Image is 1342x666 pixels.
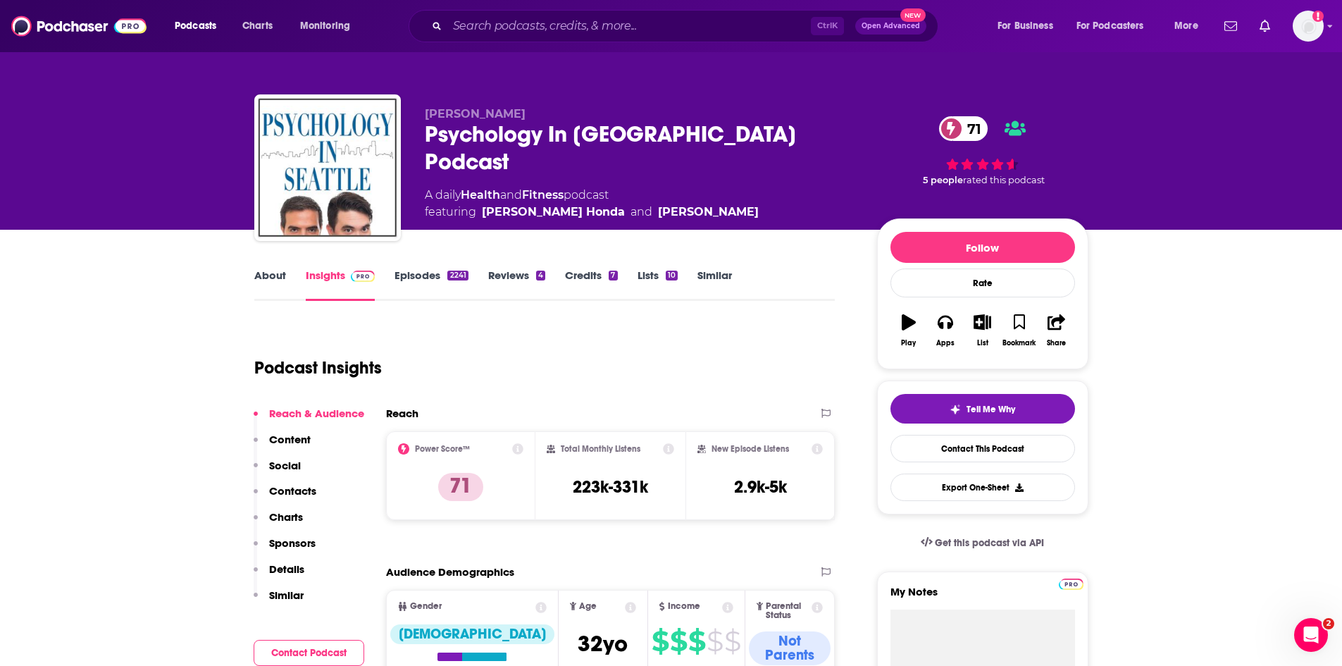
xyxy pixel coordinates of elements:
label: My Notes [890,585,1075,610]
button: Play [890,305,927,356]
h3: 223k-331k [573,476,648,498]
span: Ctrl K [811,17,844,35]
span: New [900,8,926,22]
img: Podchaser Pro [351,271,375,282]
a: 71 [939,116,988,141]
span: 2 [1323,618,1334,629]
span: Open Advanced [862,23,920,30]
p: Details [269,562,304,576]
a: Humberto Castañeda [658,204,759,221]
div: 2241 [447,271,468,280]
span: and [630,204,652,221]
img: User Profile [1293,11,1324,42]
a: Get this podcast via API [909,526,1056,560]
a: Fitness [522,188,564,202]
button: Share [1038,305,1074,356]
div: Rate [890,269,1075,297]
img: Podchaser Pro [1059,579,1083,590]
button: Export One-Sheet [890,474,1075,501]
div: List [977,339,988,347]
a: Show notifications dropdown [1254,14,1276,38]
button: Charts [254,510,303,536]
span: $ [670,630,687,653]
a: InsightsPodchaser Pro [306,269,375,301]
div: 7 [609,271,617,280]
div: Play [901,339,916,347]
button: Content [254,433,311,459]
a: Credits7 [565,269,617,301]
button: Details [254,562,304,588]
a: Dr. Kirk Honda [482,204,625,221]
span: 32 yo [578,630,628,658]
span: Logged in as WesBurdett [1293,11,1324,42]
span: Age [579,602,597,611]
span: $ [707,630,723,653]
a: About [254,269,286,301]
div: Bookmark [1002,339,1036,347]
h2: New Episode Listens [712,444,789,454]
button: open menu [165,15,235,37]
p: Social [269,459,301,472]
button: Bookmark [1001,305,1038,356]
p: Sponsors [269,536,316,550]
button: open menu [988,15,1071,37]
img: Podchaser - Follow, Share and Rate Podcasts [11,13,147,39]
span: More [1174,16,1198,36]
span: $ [652,630,669,653]
p: Content [269,433,311,446]
a: Lists10 [638,269,678,301]
button: Show profile menu [1293,11,1324,42]
iframe: Intercom live chat [1294,618,1328,652]
button: Contacts [254,484,316,510]
button: List [964,305,1000,356]
p: Similar [269,588,304,602]
span: Tell Me Why [967,404,1015,415]
span: Get this podcast via API [935,537,1044,549]
div: A daily podcast [425,187,759,221]
p: Charts [269,510,303,524]
span: Charts [242,16,273,36]
span: $ [688,630,705,653]
button: Contact Podcast [254,640,364,666]
a: Similar [697,269,732,301]
div: 4 [536,271,545,280]
button: Open AdvancedNew [855,18,926,35]
p: Contacts [269,484,316,498]
svg: Add a profile image [1312,11,1324,22]
button: Sponsors [254,536,316,562]
a: Pro website [1059,576,1083,590]
div: 10 [666,271,678,280]
span: For Business [998,16,1053,36]
span: Income [668,602,700,611]
button: open menu [1164,15,1216,37]
div: Search podcasts, credits, & more... [422,10,952,42]
div: [DEMOGRAPHIC_DATA] [390,624,554,644]
div: 71 5 peoplerated this podcast [877,107,1088,195]
h2: Power Score™ [415,444,470,454]
h2: Audience Demographics [386,565,514,579]
div: Not Parents [749,631,831,665]
button: open menu [290,15,368,37]
span: Parental Status [766,602,809,620]
span: Monitoring [300,16,350,36]
a: Contact This Podcast [890,435,1075,462]
span: Podcasts [175,16,216,36]
button: Similar [254,588,304,615]
span: $ [724,630,740,653]
h1: Podcast Insights [254,357,382,378]
div: Apps [936,339,955,347]
button: open menu [1067,15,1164,37]
img: tell me why sparkle [950,404,961,415]
span: rated this podcast [963,175,1045,185]
button: Apps [927,305,964,356]
input: Search podcasts, credits, & more... [447,15,811,37]
a: Health [461,188,500,202]
a: Reviews4 [488,269,545,301]
button: Social [254,459,301,485]
img: Psychology In Seattle Podcast [257,97,398,238]
a: Episodes2241 [394,269,468,301]
h2: Reach [386,407,418,420]
div: Share [1047,339,1066,347]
